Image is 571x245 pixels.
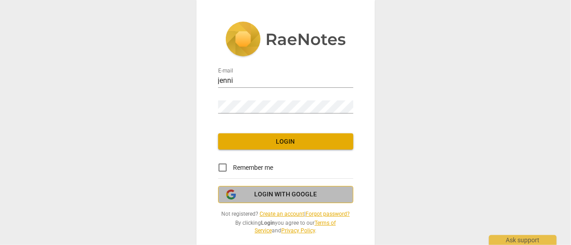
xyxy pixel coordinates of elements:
[225,22,346,59] img: 5ac2273c67554f335776073100b6d88f.svg
[281,227,315,234] a: Privacy Policy
[255,220,336,234] a: Terms of Service
[254,190,317,199] span: Login with Google
[218,210,353,218] span: Not registered? |
[225,137,346,146] span: Login
[218,68,233,74] label: E-mail
[218,186,353,203] button: Login with Google
[306,211,350,217] a: Forgot password?
[233,163,274,172] span: Remember me
[489,235,557,245] div: Ask support
[218,219,353,234] span: By clicking you agree to our and .
[260,211,304,217] a: Create an account
[261,220,275,226] b: Login
[218,133,353,150] button: Login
